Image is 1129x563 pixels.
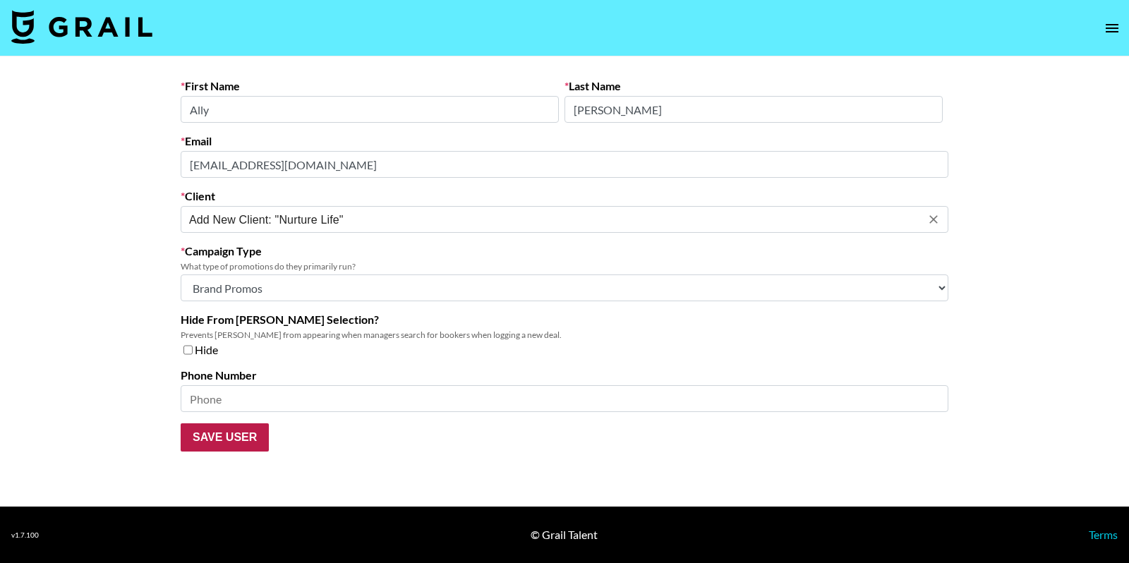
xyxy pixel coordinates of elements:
[181,189,948,203] label: Client
[11,531,39,540] div: v 1.7.100
[924,210,943,229] button: Clear
[1089,528,1118,541] a: Terms
[564,96,943,123] input: Last Name
[181,79,559,93] label: First Name
[181,151,948,178] input: Email
[181,261,948,272] div: What type of promotions do they primarily run?
[181,313,948,327] label: Hide From [PERSON_NAME] Selection?
[181,368,948,382] label: Phone Number
[181,423,269,452] input: Save User
[181,244,948,258] label: Campaign Type
[181,96,559,123] input: First Name
[195,343,218,357] span: Hide
[181,385,948,412] input: Phone
[181,134,948,148] label: Email
[564,79,943,93] label: Last Name
[11,10,152,44] img: Grail Talent
[181,329,948,340] div: Prevents [PERSON_NAME] from appearing when managers search for bookers when logging a new deal.
[1098,14,1126,42] button: open drawer
[531,528,598,542] div: © Grail Talent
